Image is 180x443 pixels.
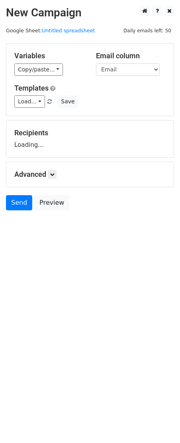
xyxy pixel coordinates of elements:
a: Copy/paste... [14,63,63,76]
a: Untitled spreadsheet [42,28,95,34]
button: Save [57,95,78,108]
a: Templates [14,84,49,92]
h5: Variables [14,51,84,60]
div: Loading... [14,129,166,149]
a: Load... [14,95,45,108]
a: Daily emails left: 50 [121,28,174,34]
a: Preview [34,195,69,210]
h5: Email column [96,51,166,60]
h5: Recipients [14,129,166,137]
h5: Advanced [14,170,166,179]
a: Send [6,195,32,210]
h2: New Campaign [6,6,174,20]
small: Google Sheet: [6,28,95,34]
span: Daily emails left: 50 [121,26,174,35]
